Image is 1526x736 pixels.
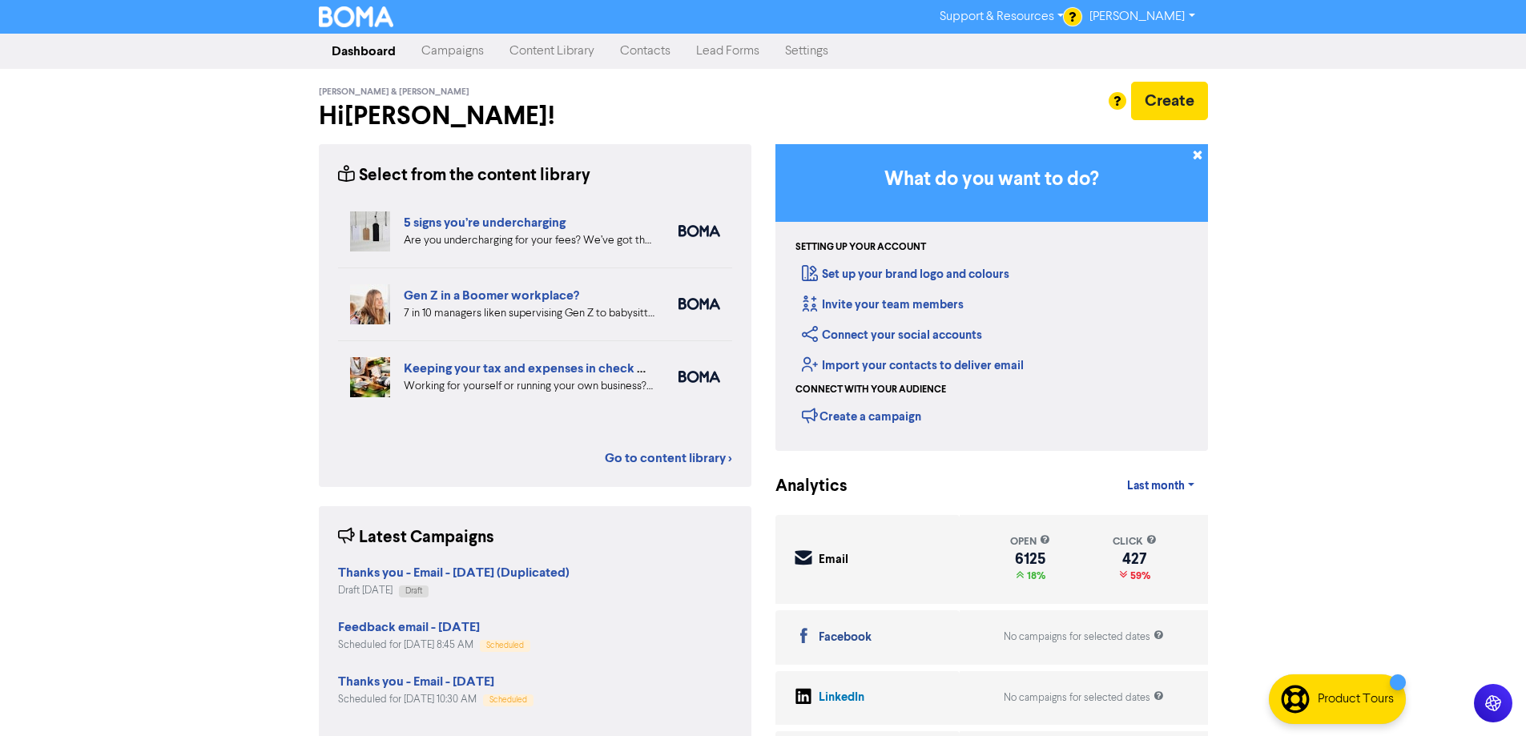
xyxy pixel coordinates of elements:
[802,404,921,428] div: Create a campaign
[338,676,494,689] a: Thanks you - Email - [DATE]
[404,305,654,322] div: 7 in 10 managers liken supervising Gen Z to babysitting or parenting. But is your people manageme...
[1010,553,1050,565] div: 6125
[319,6,394,27] img: BOMA Logo
[338,565,570,581] strong: Thanks you - Email - [DATE] (Duplicated)
[1127,479,1185,493] span: Last month
[795,383,946,397] div: Connect with your audience
[338,692,533,707] div: Scheduled for [DATE] 10:30 AM
[1113,534,1157,549] div: click
[404,360,800,376] a: Keeping your tax and expenses in check when you are self-employed
[405,587,422,595] span: Draft
[802,358,1024,373] a: Import your contacts to deliver email
[678,298,720,310] img: boma
[802,328,982,343] a: Connect your social accounts
[338,163,590,188] div: Select from the content library
[1325,563,1526,736] iframe: Chat Widget
[404,232,654,249] div: Are you undercharging for your fees? We’ve got the five warning signs that can help you diagnose ...
[338,583,570,598] div: Draft [DATE]
[927,4,1077,30] a: Support & Resources
[404,378,654,395] div: Working for yourself or running your own business? Setup robust systems for expenses & tax requir...
[338,674,494,690] strong: Thanks you - Email - [DATE]
[1010,534,1050,549] div: open
[404,215,566,231] a: 5 signs you’re undercharging
[819,689,864,707] div: LinkedIn
[338,525,494,550] div: Latest Campaigns
[775,144,1208,451] div: Getting Started in BOMA
[338,637,530,653] div: Scheduled for [DATE] 8:45 AM
[319,101,751,131] h2: Hi [PERSON_NAME] !
[486,641,524,650] span: Scheduled
[1024,569,1045,582] span: 18%
[1113,553,1157,565] div: 427
[319,35,409,67] a: Dashboard
[819,629,872,647] div: Facebook
[605,448,732,468] a: Go to content library >
[678,225,720,237] img: boma_accounting
[497,35,607,67] a: Content Library
[802,297,964,312] a: Invite your team members
[1004,690,1164,706] div: No campaigns for selected dates
[819,551,848,569] div: Email
[775,474,827,499] div: Analytics
[795,240,926,255] div: Setting up your account
[678,371,720,383] img: boma_accounting
[409,35,497,67] a: Campaigns
[1114,470,1207,502] a: Last month
[338,621,480,634] a: Feedback email - [DATE]
[1077,4,1207,30] a: [PERSON_NAME]
[1004,629,1164,645] div: No campaigns for selected dates
[404,288,579,304] a: Gen Z in a Boomer workplace?
[1127,569,1150,582] span: 59%
[489,696,527,704] span: Scheduled
[802,267,1009,282] a: Set up your brand logo and colours
[319,86,469,98] span: [PERSON_NAME] & [PERSON_NAME]
[1131,82,1208,120] button: Create
[772,35,841,67] a: Settings
[683,35,772,67] a: Lead Forms
[338,567,570,580] a: Thanks you - Email - [DATE] (Duplicated)
[607,35,683,67] a: Contacts
[799,168,1184,191] h3: What do you want to do?
[338,619,480,635] strong: Feedback email - [DATE]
